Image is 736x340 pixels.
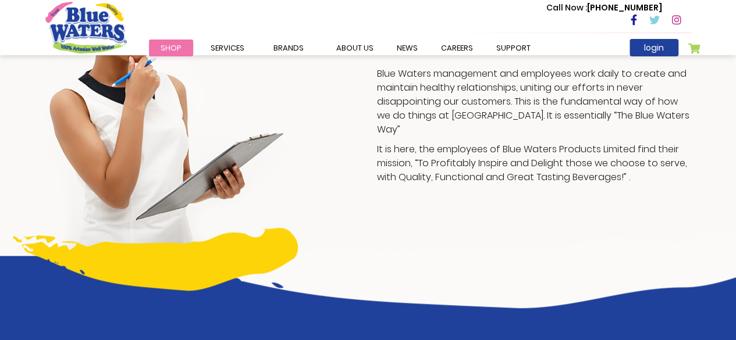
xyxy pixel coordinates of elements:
a: careers [429,40,485,56]
a: login [630,39,678,56]
a: about us [325,40,385,56]
img: career-yellow-bar.png [13,228,298,291]
span: Services [211,42,244,53]
a: Brands [262,40,315,56]
span: Shop [161,42,182,53]
a: Shop [149,40,193,56]
a: Services [199,40,256,56]
p: It is here, the employees of Blue Waters Products Limited find their mission, “To Profitably Insp... [377,142,691,184]
span: Call Now : [546,2,587,13]
img: career-intro-art.png [117,231,736,308]
a: News [385,40,429,56]
a: support [485,40,542,56]
p: Blue Waters management and employees work daily to create and maintain healthy relationships, uni... [377,67,691,137]
span: Brands [273,42,304,53]
p: [PHONE_NUMBER] [546,2,662,14]
a: store logo [45,2,127,53]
